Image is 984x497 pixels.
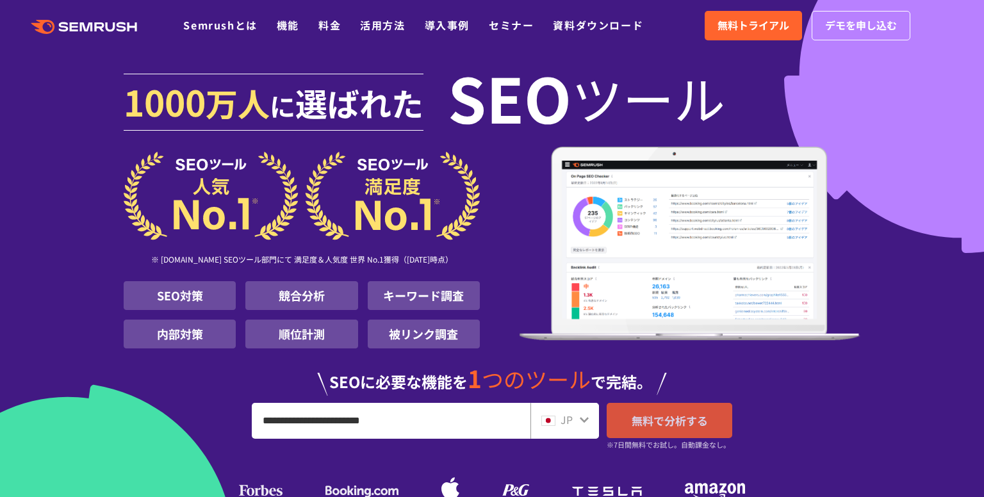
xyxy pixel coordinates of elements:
a: 無料で分析する [607,403,732,438]
a: セミナー [489,17,534,33]
a: 機能 [277,17,299,33]
span: 無料トライアル [717,17,789,34]
li: SEO対策 [124,281,236,310]
a: 資料ダウンロード [553,17,643,33]
div: ※ [DOMAIN_NAME] SEOツール部門にて 満足度＆人気度 世界 No.1獲得（[DATE]時点） [124,240,480,281]
a: Semrushとは [183,17,257,33]
span: 1000 [124,76,206,127]
a: 導入事例 [425,17,470,33]
span: ツール [571,72,725,123]
span: 無料で分析する [632,412,708,428]
li: 内部対策 [124,320,236,348]
small: ※7日間無料でお試し。自動課金なし。 [607,439,730,451]
span: 万人 [206,79,270,126]
li: 被リンク調査 [368,320,480,348]
a: 料金 [318,17,341,33]
span: JP [561,412,573,427]
span: SEO [448,72,571,123]
span: つのツール [482,363,591,395]
a: 無料トライアル [705,11,802,40]
a: デモを申し込む [812,11,910,40]
a: 活用方法 [360,17,405,33]
input: URL、キーワードを入力してください [252,403,530,438]
li: 順位計測 [245,320,357,348]
span: に [270,87,295,124]
span: 1 [468,361,482,395]
div: SEOに必要な機能を [124,354,860,396]
span: デモを申し込む [825,17,897,34]
span: で完結。 [591,370,652,393]
li: 競合分析 [245,281,357,310]
span: 選ばれた [295,79,423,126]
li: キーワード調査 [368,281,480,310]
